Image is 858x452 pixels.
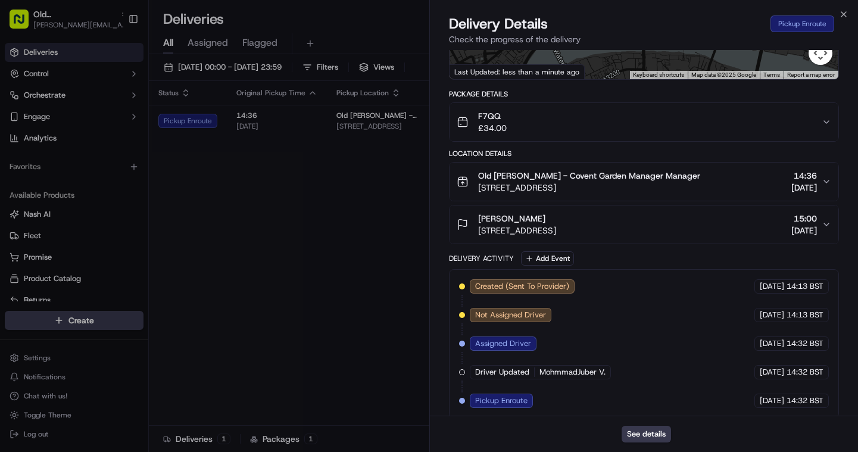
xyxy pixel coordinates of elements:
img: Google [453,64,492,79]
a: Powered byPylon [84,295,144,304]
button: F7QQ£34.00 [450,103,839,141]
a: 📗Knowledge Base [7,261,96,283]
a: Terms (opens in new tab) [763,71,780,78]
span: [DATE] [760,310,784,320]
div: Start new chat [54,114,195,126]
span: Klarizel Pensader [37,217,98,226]
span: 14:13 BST [787,310,823,320]
img: Klarizel Pensader [12,205,31,225]
span: 14:13 BST [787,281,823,292]
a: Report a map error [787,71,835,78]
span: [DATE] [107,185,132,194]
div: Last Updated: less than a minute ago [450,64,585,79]
span: 14:36 [791,170,817,182]
img: Nash [12,12,36,36]
div: We're available if you need us! [54,126,164,135]
span: [STREET_ADDRESS] [478,182,700,194]
span: [DATE] [760,395,784,406]
span: £34.00 [478,122,507,134]
span: Delivery Details [449,14,548,33]
span: Assigned Driver [475,338,531,349]
span: Created (Sent To Provider) [475,281,569,292]
span: 14:32 BST [787,338,823,349]
p: Check the progress of the delivery [449,33,840,45]
span: Driver Updated [475,367,529,378]
span: 14:32 BST [787,395,823,406]
a: 💻API Documentation [96,261,196,283]
span: F7QQ [478,110,507,122]
input: Got a question? Start typing here... [31,77,214,89]
button: Start new chat [202,117,217,132]
span: [DATE] [760,281,784,292]
span: Map data ©2025 Google [691,71,756,78]
button: Add Event [521,251,574,266]
span: Not Assigned Driver [475,310,546,320]
span: [DATE] [791,182,817,194]
img: 1724597045416-56b7ee45-8013-43a0-a6f9-03cb97ddad50 [25,114,46,135]
span: [PERSON_NAME] [478,213,545,225]
img: 1736555255976-a54dd68f-1ca7-489b-9aae-adbdc363a1c4 [24,185,33,195]
span: MohmmadJuber V. [539,367,606,378]
span: • [101,217,105,226]
div: 📗 [12,267,21,277]
span: 14:32 BST [787,367,823,378]
span: [STREET_ADDRESS] [478,225,556,236]
div: 💻 [101,267,110,277]
div: Delivery Activity [449,254,514,263]
span: [DATE] [760,338,784,349]
p: Welcome 👋 [12,48,217,67]
button: See details [622,426,671,442]
span: • [101,185,105,194]
button: Keyboard shortcuts [633,71,684,79]
button: Old [PERSON_NAME] - Covent Garden Manager Manager[STREET_ADDRESS]14:36[DATE] [450,163,839,201]
button: [PERSON_NAME][STREET_ADDRESS]15:00[DATE] [450,205,839,244]
span: 15:00 [791,213,817,225]
div: Past conversations [12,155,80,164]
span: Old [PERSON_NAME] - Covent Garden Manager Manager [478,170,700,182]
span: Knowledge Base [24,266,91,278]
span: [DATE] [107,217,132,226]
button: Map camera controls [809,41,832,65]
img: 1736555255976-a54dd68f-1ca7-489b-9aae-adbdc363a1c4 [12,114,33,135]
span: [DATE] [791,225,817,236]
a: Open this area in Google Maps (opens a new window) [453,64,492,79]
span: Pickup Enroute [475,395,528,406]
div: Location Details [449,149,840,158]
img: Klarizel Pensader [12,173,31,192]
span: API Documentation [113,266,191,278]
div: Package Details [449,89,840,99]
span: Klarizel Pensader [37,185,98,194]
span: [DATE] [760,367,784,378]
button: See all [185,152,217,167]
img: 1736555255976-a54dd68f-1ca7-489b-9aae-adbdc363a1c4 [24,217,33,227]
span: Pylon [118,295,144,304]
